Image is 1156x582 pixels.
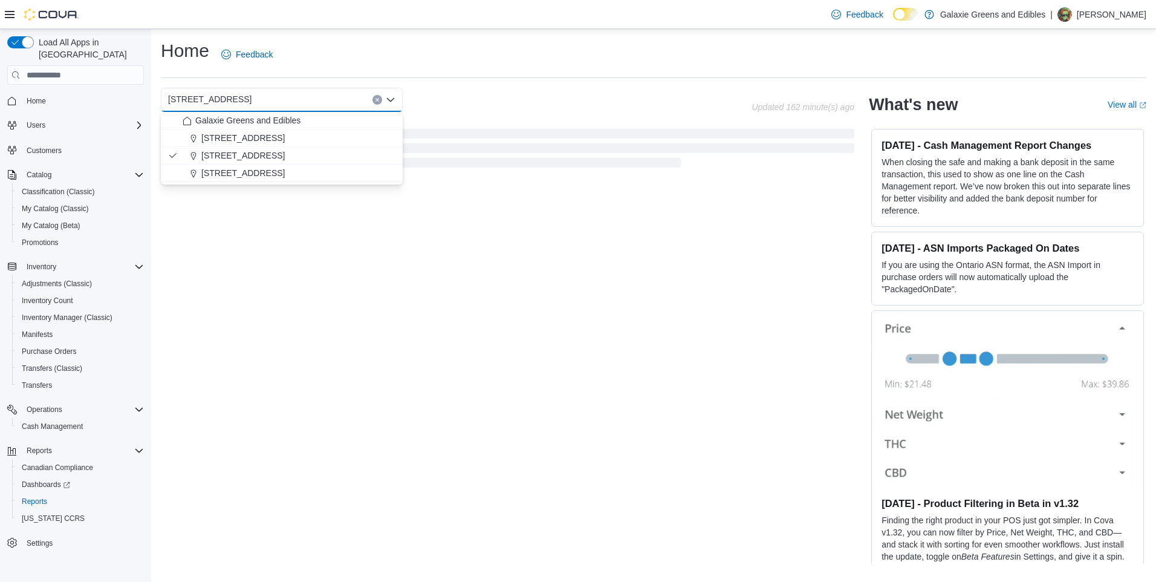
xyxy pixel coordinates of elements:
button: Inventory Manager (Classic) [12,309,149,326]
p: Galaxie Greens and Edibles [940,7,1045,22]
button: [US_STATE] CCRS [12,510,149,527]
span: Classification (Classic) [17,185,144,199]
span: Purchase Orders [22,347,77,356]
button: Cash Management [12,418,149,435]
span: Inventory [27,262,56,272]
a: Dashboards [12,476,149,493]
span: [STREET_ADDRESS] [201,132,285,144]
a: Cash Management [17,419,88,434]
button: Purchase Orders [12,343,149,360]
a: Transfers [17,378,57,393]
span: [STREET_ADDRESS] [201,149,285,162]
span: Inventory Manager (Classic) [22,313,112,322]
span: Dashboards [17,477,144,492]
button: My Catalog (Classic) [12,200,149,217]
span: Operations [22,402,144,417]
span: [US_STATE] CCRS [22,514,85,523]
span: Cash Management [17,419,144,434]
span: Cash Management [22,422,83,431]
button: Home [2,92,149,110]
span: Operations [27,405,62,414]
button: Inventory [22,260,61,274]
p: | [1050,7,1053,22]
span: Inventory [22,260,144,274]
a: Purchase Orders [17,344,82,359]
a: [US_STATE] CCRS [17,511,89,526]
button: Clear input [372,95,382,105]
span: Settings [27,538,53,548]
a: Inventory Count [17,293,78,308]
a: Reports [17,494,52,509]
span: Transfers (Classic) [22,364,82,373]
a: Customers [22,143,67,158]
span: Load All Apps in [GEOGRAPHIC_DATA] [34,36,144,60]
button: [STREET_ADDRESS] [161,165,403,182]
span: Customers [22,142,144,157]
a: Canadian Compliance [17,460,98,475]
span: My Catalog (Classic) [17,201,144,216]
button: Settings [2,534,149,552]
button: Close list of options [386,95,395,105]
a: Home [22,94,51,108]
span: Customers [27,146,62,155]
a: Feedback [216,42,278,67]
button: Classification (Classic) [12,183,149,200]
p: [PERSON_NAME] [1077,7,1146,22]
a: Settings [22,536,57,551]
button: Reports [22,443,57,458]
div: Choose from the following options [161,112,403,182]
a: Dashboards [17,477,75,492]
button: Users [22,118,50,132]
span: Loading [161,131,854,170]
span: Galaxie Greens and Edibles [195,114,300,126]
p: When closing the safe and making a bank deposit in the same transaction, this used to show as one... [882,156,1134,217]
input: Dark Mode [893,8,918,21]
span: Promotions [22,238,59,247]
button: Promotions [12,234,149,251]
a: My Catalog (Beta) [17,218,85,233]
a: Inventory Manager (Classic) [17,310,117,325]
span: Reports [17,494,144,509]
button: Canadian Compliance [12,459,149,476]
p: Finding the right product in your POS just got simpler. In Cova v1.32, you can now filter by Pric... [882,514,1134,575]
span: Classification (Classic) [22,187,95,197]
span: My Catalog (Beta) [17,218,144,233]
p: Updated 162 minute(s) ago [752,102,854,112]
svg: External link [1139,102,1146,109]
span: Feedback [236,48,273,60]
h3: [DATE] - Cash Management Report Changes [882,139,1134,151]
p: If you are using the Ontario ASN format, the ASN Import in purchase orders will now automatically... [882,259,1134,295]
button: Inventory [2,258,149,275]
a: Promotions [17,235,63,250]
span: Canadian Compliance [17,460,144,475]
h1: Home [161,39,209,63]
a: My Catalog (Classic) [17,201,94,216]
span: Reports [22,443,144,458]
a: Adjustments (Classic) [17,276,97,291]
span: Manifests [17,327,144,342]
span: Reports [27,446,52,456]
span: Transfers [22,381,52,390]
button: Users [2,117,149,134]
button: Catalog [22,168,56,182]
span: Transfers (Classic) [17,361,144,376]
span: Inventory Manager (Classic) [17,310,144,325]
button: Catalog [2,166,149,183]
em: Beta Features [961,552,1015,561]
span: Catalog [22,168,144,182]
span: Manifests [22,330,53,339]
h2: What's new [869,95,958,114]
a: Transfers (Classic) [17,361,87,376]
span: Users [22,118,144,132]
h3: [DATE] - Product Filtering in Beta in v1.32 [882,497,1134,509]
span: Adjustments (Classic) [17,276,144,291]
span: Reports [22,497,47,506]
a: Classification (Classic) [17,185,100,199]
span: Promotions [17,235,144,250]
button: Adjustments (Classic) [12,275,149,292]
span: [STREET_ADDRESS] [201,167,285,179]
span: Purchase Orders [17,344,144,359]
button: Operations [22,402,67,417]
img: Cova [24,8,79,21]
